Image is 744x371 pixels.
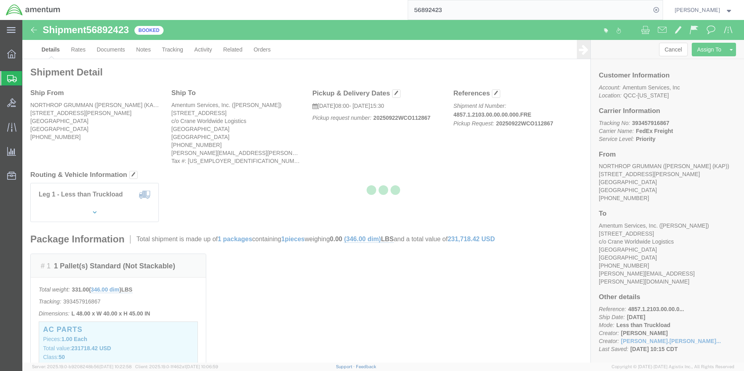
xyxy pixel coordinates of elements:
[408,0,651,20] input: Search for shipment number, reference number
[356,364,376,369] a: Feedback
[612,363,734,370] span: Copyright © [DATE]-[DATE] Agistix Inc., All Rights Reserved
[32,364,132,369] span: Server: 2025.19.0-b9208248b56
[135,364,218,369] span: Client: 2025.19.0-1f462a1
[674,5,733,15] button: [PERSON_NAME]
[99,364,132,369] span: [DATE] 10:22:58
[6,4,61,16] img: logo
[675,6,720,14] span: Rebecca Thorstenson
[336,364,356,369] a: Support
[186,364,218,369] span: [DATE] 10:06:59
